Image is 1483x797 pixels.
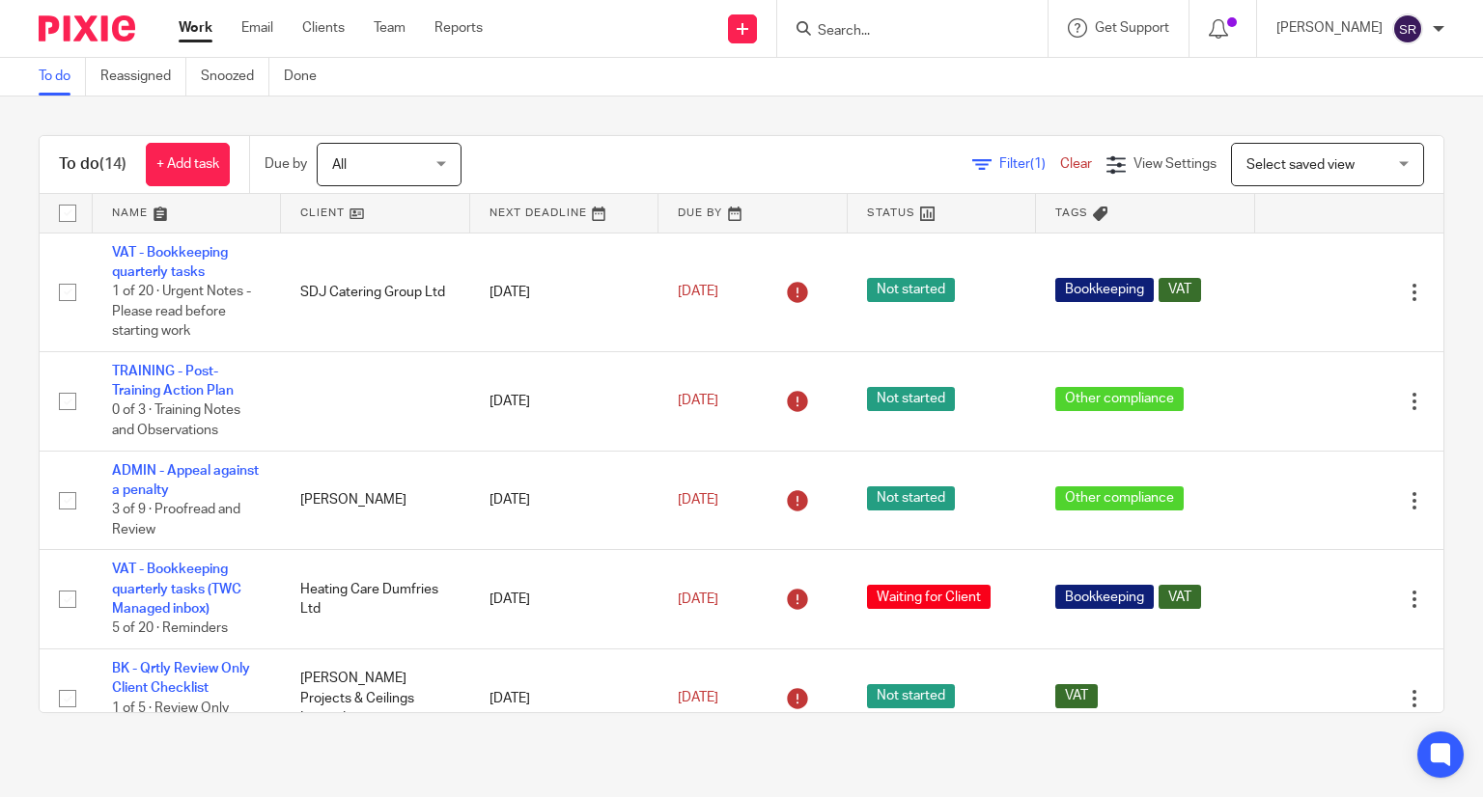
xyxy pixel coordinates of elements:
[241,18,273,38] a: Email
[1392,14,1423,44] img: svg%3E
[281,233,469,351] td: SDJ Catering Group Ltd
[1055,387,1184,411] span: Other compliance
[678,592,718,606] span: [DATE]
[999,157,1060,171] span: Filter
[1030,157,1046,171] span: (1)
[112,701,229,735] span: 1 of 5 · Review Only Client Checklist
[374,18,406,38] a: Team
[112,464,259,497] a: ADMIN - Appeal against a penalty
[284,58,331,96] a: Done
[39,15,135,41] img: Pixie
[1060,157,1092,171] a: Clear
[470,233,658,351] td: [DATE]
[281,451,469,550] td: [PERSON_NAME]
[1246,158,1355,172] span: Select saved view
[867,278,955,302] span: Not started
[1276,18,1383,38] p: [PERSON_NAME]
[99,156,126,172] span: (14)
[59,154,126,175] h1: To do
[816,23,990,41] input: Search
[470,550,658,649] td: [DATE]
[112,504,240,537] span: 3 of 9 · Proofread and Review
[434,18,483,38] a: Reports
[1055,278,1154,302] span: Bookkeeping
[112,246,228,279] a: VAT - Bookkeeping quarterly tasks
[470,648,658,748] td: [DATE]
[867,684,955,708] span: Not started
[1055,684,1098,708] span: VAT
[281,550,469,649] td: Heating Care Dumfries Ltd
[678,395,718,408] span: [DATE]
[678,285,718,298] span: [DATE]
[201,58,269,96] a: Snoozed
[1095,21,1169,35] span: Get Support
[179,18,212,38] a: Work
[112,622,228,636] span: 5 of 20 · Reminders
[867,585,991,609] span: Waiting for Client
[332,158,347,172] span: All
[1055,585,1154,609] span: Bookkeeping
[1133,157,1217,171] span: View Settings
[867,387,955,411] span: Not started
[678,692,718,705] span: [DATE]
[678,493,718,507] span: [DATE]
[112,662,250,695] a: BK - Qrtly Review Only Client Checklist
[112,365,234,398] a: TRAINING - Post-Training Action Plan
[470,451,658,550] td: [DATE]
[867,486,955,510] span: Not started
[1055,486,1184,510] span: Other compliance
[265,154,307,174] p: Due by
[470,351,658,451] td: [DATE]
[281,648,469,748] td: [PERSON_NAME] Projects & Ceilings Limited
[1055,207,1088,218] span: Tags
[112,563,241,616] a: VAT - Bookkeeping quarterly tasks (TWC Managed inbox)
[1159,585,1201,609] span: VAT
[112,285,251,338] span: 1 of 20 · Urgent Notes - Please read before starting work
[100,58,186,96] a: Reassigned
[146,143,230,186] a: + Add task
[112,404,240,438] span: 0 of 3 · Training Notes and Observations
[1159,278,1201,302] span: VAT
[302,18,345,38] a: Clients
[39,58,86,96] a: To do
